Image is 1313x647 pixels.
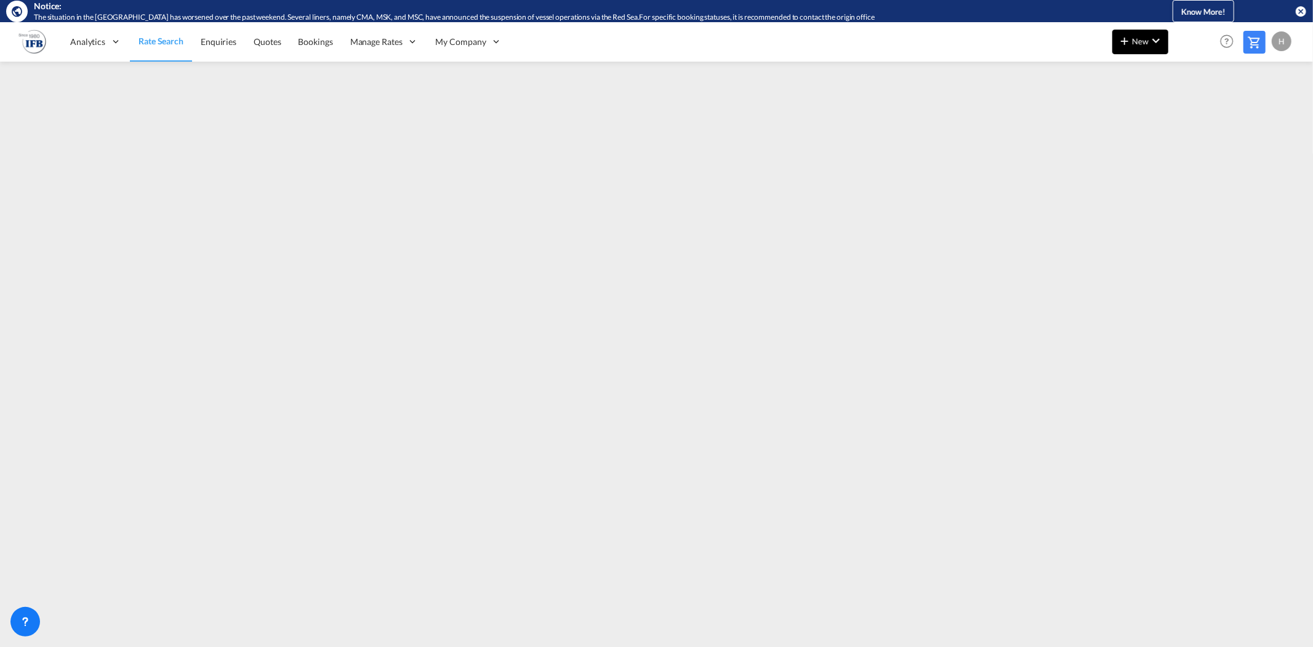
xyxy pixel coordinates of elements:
span: Help [1216,31,1237,52]
button: icon-plus 400-fgNewicon-chevron-down [1112,30,1168,54]
div: H [1272,31,1291,51]
span: Analytics [70,36,105,48]
span: Quotes [254,36,281,47]
span: Manage Rates [350,36,403,48]
a: Rate Search [130,22,192,62]
span: Bookings [299,36,333,47]
md-icon: icon-chevron-down [1149,33,1163,48]
span: My Company [436,36,486,48]
a: Enquiries [192,22,245,62]
span: Rate Search [139,36,183,46]
span: Know More! [1181,7,1226,17]
div: Help [1216,31,1243,53]
a: Quotes [245,22,289,62]
span: Enquiries [201,36,236,47]
md-icon: icon-earth [11,5,23,17]
span: New [1117,36,1163,46]
div: Analytics [62,22,130,62]
img: b628ab10256c11eeb52753acbc15d091.png [18,28,46,55]
md-icon: icon-plus 400-fg [1117,33,1132,48]
div: Manage Rates [342,22,427,62]
div: The situation in the Red Sea has worsened over the past weekend. Several liners, namely CMA, MSK,... [34,12,1112,23]
button: icon-close-circle [1295,5,1307,17]
div: My Company [427,22,511,62]
a: Bookings [290,22,342,62]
